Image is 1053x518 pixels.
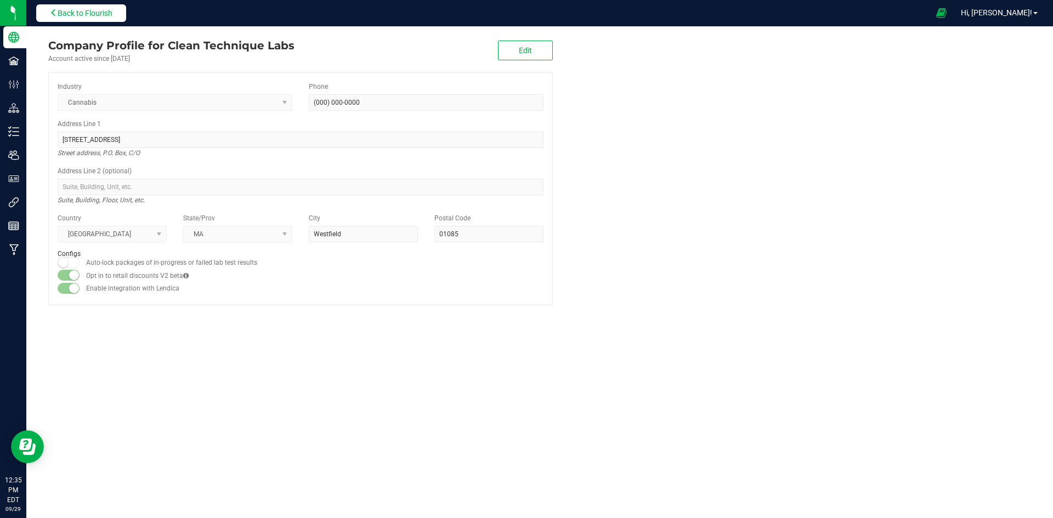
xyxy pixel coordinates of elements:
[58,82,82,92] label: Industry
[8,126,19,137] inline-svg: Inventory
[8,173,19,184] inline-svg: User Roles
[58,166,132,176] label: Address Line 2 (optional)
[929,2,954,24] span: Open Ecommerce Menu
[309,82,328,92] label: Phone
[5,475,21,505] p: 12:35 PM EDT
[58,179,544,195] input: Suite, Building, Unit, etc.
[58,119,101,129] label: Address Line 1
[36,4,126,22] button: Back to Flourish
[519,46,532,55] span: Edit
[309,213,320,223] label: City
[58,251,544,258] h2: Configs
[8,32,19,43] inline-svg: Company
[8,150,19,161] inline-svg: Users
[8,103,19,113] inline-svg: Distribution
[183,213,215,223] label: State/Prov
[58,132,544,148] input: Address
[48,37,295,54] div: Clean Technique Labs
[58,9,112,18] span: Back to Flourish
[8,197,19,208] inline-svg: Integrations
[434,213,471,223] label: Postal Code
[434,226,544,242] input: Postal Code
[11,430,44,463] iframe: Resource center
[86,271,189,281] label: Opt in to retail discounts V2 beta
[58,146,140,160] i: Street address, P.O. Box, C/O
[961,8,1032,17] span: Hi, [PERSON_NAME]!
[86,258,257,267] label: Auto-lock packages of in-progress or failed lab test results
[309,226,418,242] input: City
[58,213,81,223] label: Country
[48,54,295,64] div: Account active since [DATE]
[8,55,19,66] inline-svg: Facilities
[58,193,145,207] i: Suite, Building, Floor, Unit, etc.
[86,283,179,293] label: Enable integration with Lendica
[5,505,21,513] p: 09/29
[498,41,553,60] button: Edit
[8,244,19,255] inline-svg: Manufacturing
[8,79,19,90] inline-svg: Configuration
[8,220,19,231] inline-svg: Reports
[309,94,544,111] input: (123) 456-7890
